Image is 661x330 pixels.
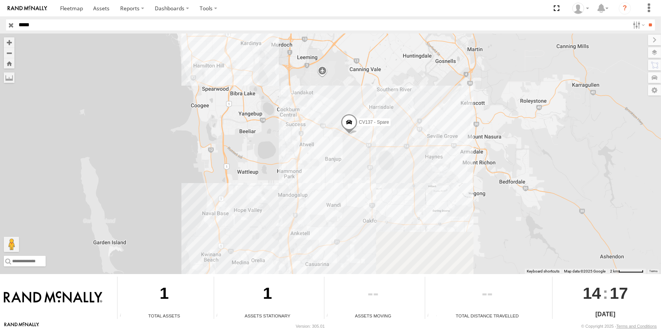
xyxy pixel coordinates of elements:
[214,312,321,319] div: Assets Stationary
[553,277,658,309] div: :
[608,269,646,274] button: Map Scale: 2 km per 62 pixels
[359,120,389,125] span: CV137 - Spare
[553,310,658,319] div: [DATE]
[564,269,605,273] span: Map data ©2025 Google
[324,312,422,319] div: Assets Moving
[118,312,211,319] div: Total Assets
[617,324,657,328] a: Terms and Conditions
[4,237,19,252] button: Drag Pegman onto the map to open Street View
[648,85,661,96] label: Map Settings
[118,277,211,312] div: 1
[583,277,601,309] span: 14
[8,6,47,11] img: rand-logo.svg
[610,269,618,273] span: 2 km
[324,313,336,319] div: Total number of assets current in transit.
[650,269,658,273] a: Terms
[296,324,325,328] div: Version: 305.01
[4,72,14,83] label: Measure
[610,277,628,309] span: 17
[118,313,129,319] div: Total number of Enabled Assets
[214,313,226,319] div: Total number of assets current stationary.
[4,322,39,330] a: Visit our Website
[4,58,14,69] button: Zoom Home
[619,2,631,14] i: ?
[581,324,657,328] div: © Copyright 2025 -
[4,48,14,58] button: Zoom out
[4,37,14,48] button: Zoom in
[214,277,321,312] div: 1
[570,3,592,14] div: Jaydon Walker
[425,313,437,319] div: Total distance travelled by all assets within specified date range and applied filters
[425,312,550,319] div: Total Distance Travelled
[630,19,646,30] label: Search Filter Options
[527,269,559,274] button: Keyboard shortcuts
[4,291,102,304] img: Rand McNally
